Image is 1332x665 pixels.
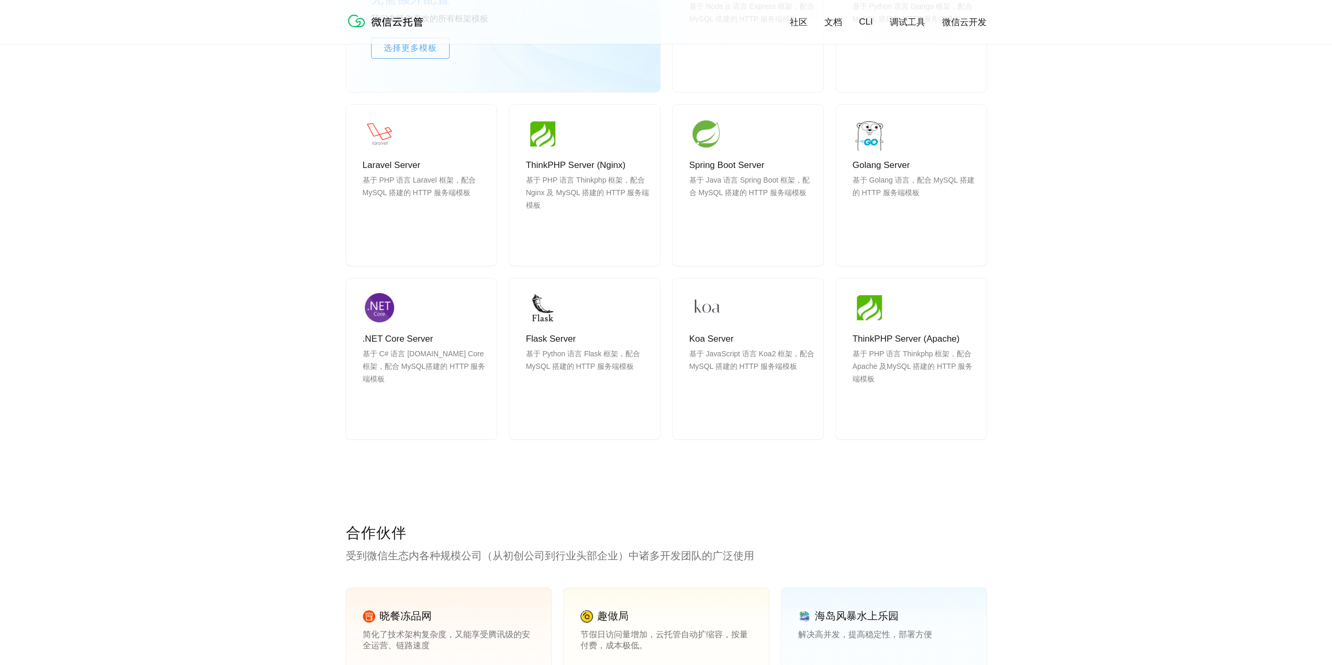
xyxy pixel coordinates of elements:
[363,174,488,224] p: 基于 PHP 语言 Laravel 框架，配合 MySQL 搭建的 HTTP 服务端模板
[346,10,430,31] img: 微信云托管
[346,548,987,563] p: 受到微信生态内各种规模公司（从初创公司到行业头部企业）中诸多开发团队的广泛使用
[689,159,815,172] p: Spring Boot Server
[824,16,842,28] a: 文档
[379,609,432,623] p: 晓餐冻品网
[689,347,815,398] p: 基于 JavaScript 语言 Koa2 框架，配合 MySQL 搭建的 HTTP 服务端模板
[790,16,808,28] a: 社区
[363,347,488,398] p: 基于 C# 语言 [DOMAIN_NAME] Core 框架，配合 MySQL搭建的 HTTP 服务端模板
[526,159,652,172] p: ThinkPHP Server (Nginx)
[853,174,978,224] p: 基于 Golang 语言，配合 MySQL 搭建的 HTTP 服务端模板
[372,42,449,54] span: 选择更多模板
[346,523,987,544] p: 合作伙伴
[580,629,752,650] p: 节假日访问量增加，云托管自动扩缩容，按量付费，成本极低。
[526,174,652,224] p: 基于 PHP 语言 Thinkphp 框架，配合 Nginx 及 MySQL 搭建的 HTTP 服务端模板
[526,333,652,345] p: Flask Server
[346,24,430,33] a: 微信云托管
[859,17,872,27] a: CLI
[853,333,978,345] p: ThinkPHP Server (Apache)
[689,174,815,224] p: 基于 Java 语言 Spring Boot 框架，配合 MySQL 搭建的 HTTP 服务端模板
[815,609,899,623] p: 海岛风暴水上乐园
[853,347,978,398] p: 基于 PHP 语言 Thinkphp 框架，配合 Apache 及MySQL 搭建的 HTTP 服务端模板
[853,159,978,172] p: Golang Server
[689,333,815,345] p: Koa Server
[942,16,987,28] a: 微信云开发
[798,629,970,650] p: 解决高并发，提高稳定性，部署方便
[363,629,534,650] p: 简化了技术架构复杂度，又能享受腾讯级的安全运营、链路速度
[597,609,629,623] p: 趣做局
[363,333,488,345] p: .NET Core Server
[890,16,925,28] a: 调试工具
[526,347,652,398] p: 基于 Python 语言 Flask 框架，配合 MySQL 搭建的 HTTP 服务端模板
[363,159,488,172] p: Laravel Server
